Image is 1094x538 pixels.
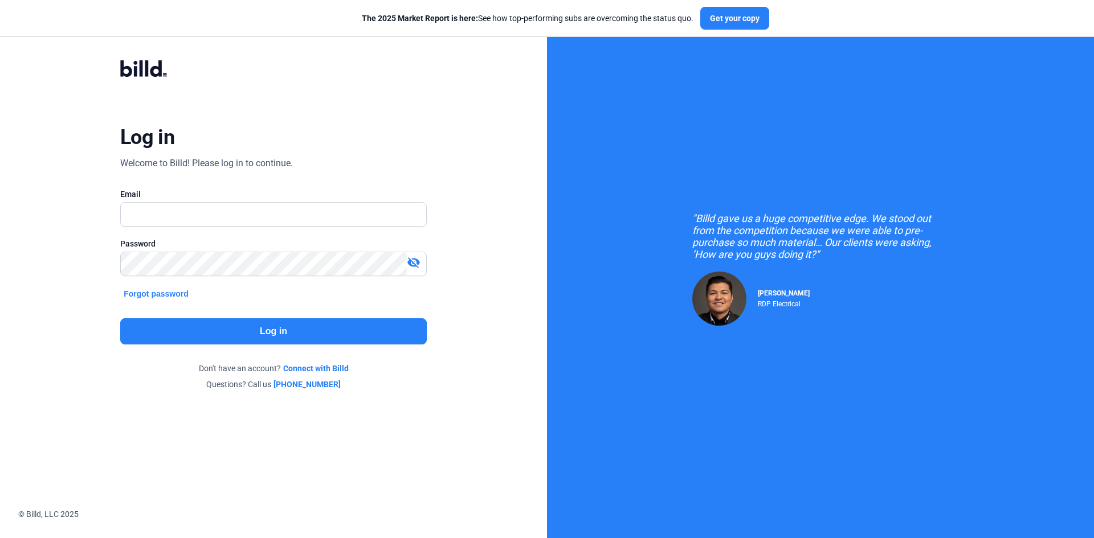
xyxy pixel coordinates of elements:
span: [PERSON_NAME] [758,289,810,297]
div: See how top-performing subs are overcoming the status quo. [362,13,693,24]
div: Log in [120,125,174,150]
span: The 2025 Market Report is here: [362,14,478,23]
button: Forgot password [120,288,192,300]
div: Email [120,188,427,200]
button: Get your copy [700,7,769,30]
mat-icon: visibility_off [407,256,421,269]
div: Password [120,238,427,249]
a: Connect with Billd [283,363,349,374]
div: Questions? Call us [120,379,427,390]
img: Raul Pacheco [692,272,746,326]
div: RDP Electrical [758,297,810,308]
a: [PHONE_NUMBER] [273,379,341,390]
div: Welcome to Billd! Please log in to continue. [120,157,293,170]
div: Don't have an account? [120,363,427,374]
button: Log in [120,318,427,344]
div: "Billd gave us a huge competitive edge. We stood out from the competition because we were able to... [692,212,949,260]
